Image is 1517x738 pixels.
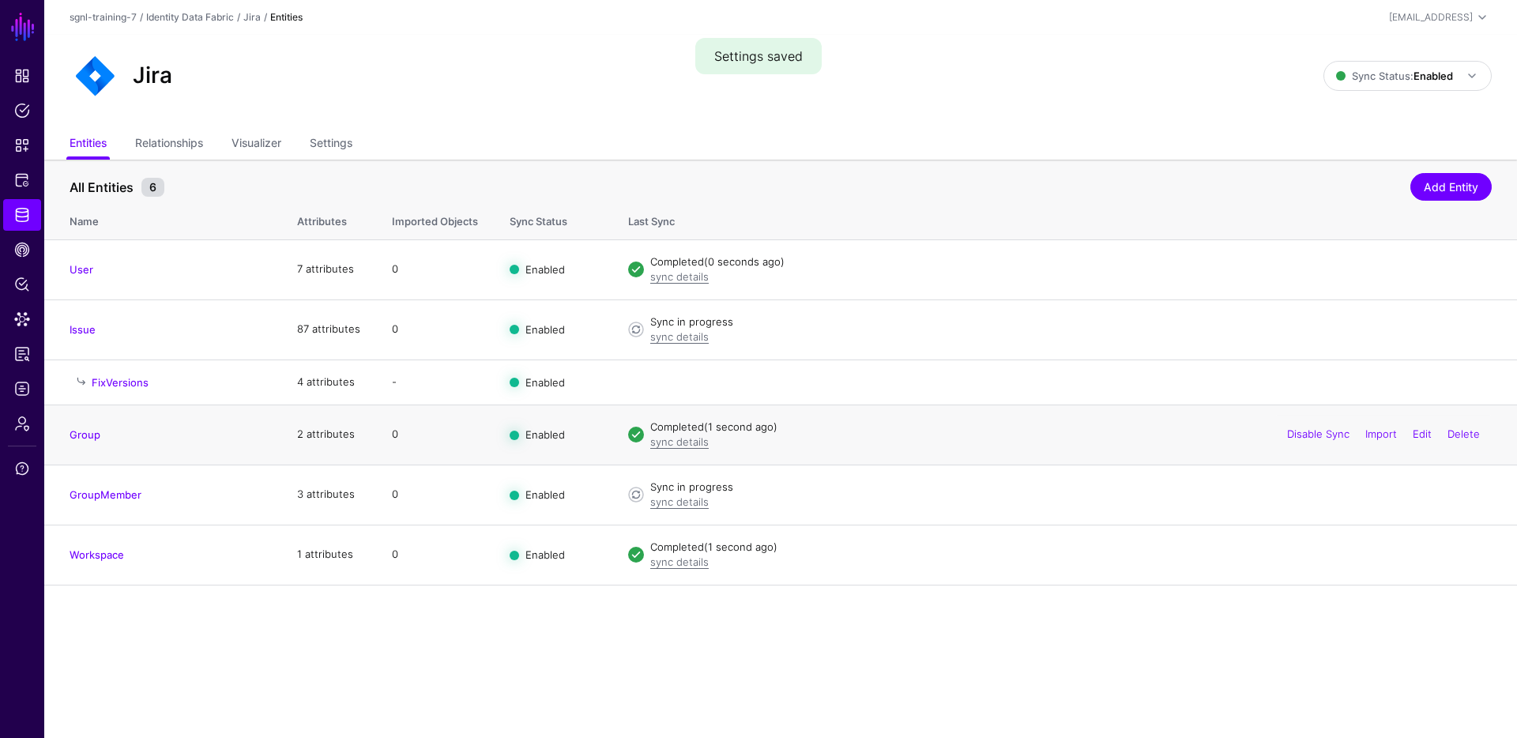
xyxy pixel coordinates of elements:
a: sync details [650,270,709,283]
a: Entities [70,130,107,160]
td: - [376,360,494,405]
a: Visualizer [232,130,281,160]
a: Workspace [70,548,124,561]
div: Sync in progress [650,480,1492,495]
td: 7 attributes [281,239,376,299]
td: 87 attributes [281,299,376,360]
th: Imported Objects [376,198,494,239]
div: Settings saved [695,38,822,74]
span: Support [14,461,30,476]
span: Protected Systems [14,172,30,188]
a: Issue [70,323,96,336]
a: Access Reporting [3,338,41,370]
a: Disable Sync [1287,427,1349,440]
a: FixVersions [92,376,149,389]
span: Enabled [525,428,565,441]
td: 3 attributes [281,465,376,525]
a: GroupMember [70,488,141,501]
td: 0 [376,525,494,585]
span: Data Lens [14,311,30,327]
a: sync details [650,495,709,508]
td: 1 attributes [281,525,376,585]
span: Enabled [525,548,565,561]
div: Completed (0 seconds ago) [650,254,1492,270]
span: All Entities [66,178,137,197]
span: Policies [14,103,30,119]
span: Enabled [525,263,565,276]
a: sync details [650,555,709,568]
span: Enabled [525,375,565,388]
a: Identity Data Fabric [146,11,234,23]
a: Relationships [135,130,203,160]
small: 6 [141,178,164,197]
a: Data Lens [3,303,41,335]
img: svg+xml;base64,PHN2ZyB3aWR0aD0iNjQiIGhlaWdodD0iNjQiIHZpZXdCb3g9IjAgMCA2NCA2NCIgZmlsbD0ibm9uZSIgeG... [70,51,120,101]
span: Enabled [525,488,565,501]
a: Add Entity [1410,173,1492,201]
td: 4 attributes [281,360,376,405]
a: Group [70,428,100,441]
a: CAEP Hub [3,234,41,265]
a: Delete [1447,427,1480,440]
a: Jira [243,11,261,23]
a: Policy Lens [3,269,41,300]
span: Snippets [14,137,30,153]
span: Admin [14,416,30,431]
a: sgnl-training-7 [70,11,137,23]
div: Completed (1 second ago) [650,540,1492,555]
span: Dashboard [14,68,30,84]
div: / [234,10,243,24]
div: [EMAIL_ADDRESS] [1389,10,1473,24]
td: 0 [376,405,494,465]
a: Settings [310,130,352,160]
a: Protected Systems [3,164,41,196]
span: Policy Lens [14,277,30,292]
a: Logs [3,373,41,405]
div: / [137,10,146,24]
a: SGNL [9,9,36,44]
span: CAEP Hub [14,242,30,258]
strong: Entities [270,11,303,23]
td: 0 [376,465,494,525]
a: Snippets [3,130,41,161]
a: Admin [3,408,41,439]
a: Identity Data Fabric [3,199,41,231]
h2: Jira [133,62,172,89]
div: Completed (1 second ago) [650,420,1492,435]
span: Access Reporting [14,346,30,362]
a: Policies [3,95,41,126]
a: Import [1365,427,1397,440]
span: Logs [14,381,30,397]
th: Attributes [281,198,376,239]
th: Sync Status [494,198,612,239]
a: sync details [650,435,709,448]
a: User [70,263,93,276]
td: 2 attributes [281,405,376,465]
td: 0 [376,299,494,360]
a: Edit [1413,427,1432,440]
div: Sync in progress [650,314,1492,330]
a: sync details [650,330,709,343]
span: Sync Status: [1336,70,1453,82]
span: Enabled [525,323,565,336]
th: Name [44,198,281,239]
strong: Enabled [1413,70,1453,82]
td: 0 [376,239,494,299]
div: / [261,10,270,24]
span: Identity Data Fabric [14,207,30,223]
a: Dashboard [3,60,41,92]
th: Last Sync [612,198,1517,239]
